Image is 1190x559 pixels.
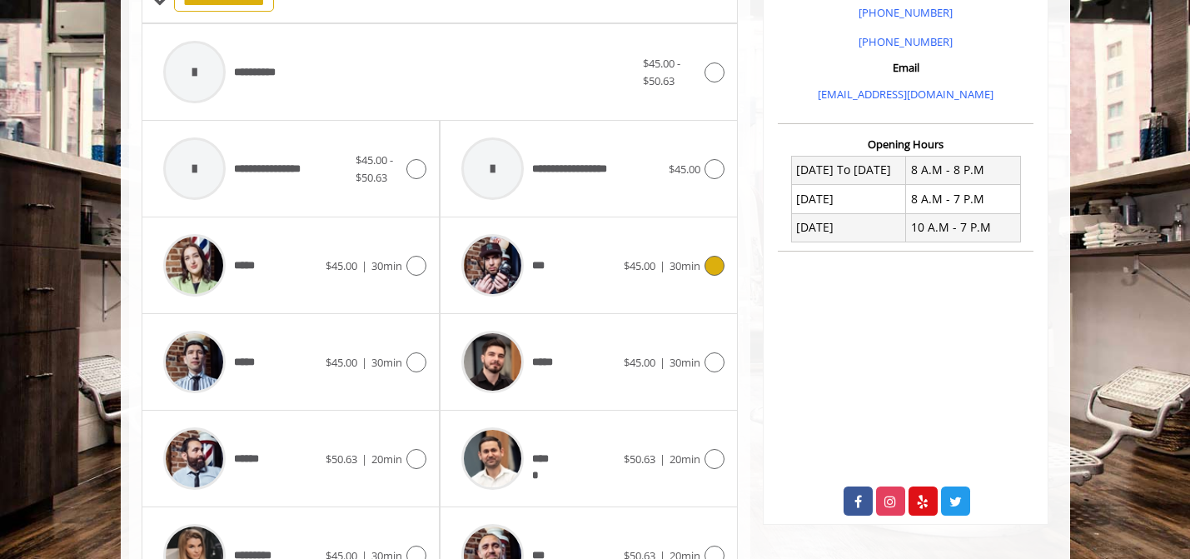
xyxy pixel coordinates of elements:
span: | [660,452,665,467]
span: 30min [670,258,700,273]
td: [DATE] [791,213,906,242]
span: 30min [371,355,402,370]
span: | [660,355,665,370]
a: [PHONE_NUMBER] [859,34,953,49]
span: $45.00 [624,258,655,273]
td: [DATE] To [DATE] [791,156,906,184]
span: $50.63 [624,452,655,467]
span: 30min [670,355,700,370]
span: | [660,258,665,273]
span: 20min [371,452,402,467]
h3: Opening Hours [778,138,1033,150]
span: $45.00 [326,258,357,273]
td: 8 A.M - 7 P.M [906,185,1021,213]
span: $45.00 - $50.63 [643,56,680,88]
span: 30min [371,258,402,273]
td: 8 A.M - 8 P.M [906,156,1021,184]
span: $45.00 [326,355,357,370]
span: | [361,258,367,273]
h3: Email [782,62,1029,73]
span: | [361,355,367,370]
span: $45.00 - $50.63 [356,152,393,185]
span: | [361,452,367,467]
a: [EMAIL_ADDRESS][DOMAIN_NAME] [818,87,993,102]
span: $45.00 [624,355,655,370]
td: [DATE] [791,185,906,213]
span: 20min [670,452,700,467]
span: $45.00 [669,162,700,177]
td: 10 A.M - 7 P.M [906,213,1021,242]
a: [PHONE_NUMBER] [859,5,953,20]
span: $50.63 [326,452,357,467]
